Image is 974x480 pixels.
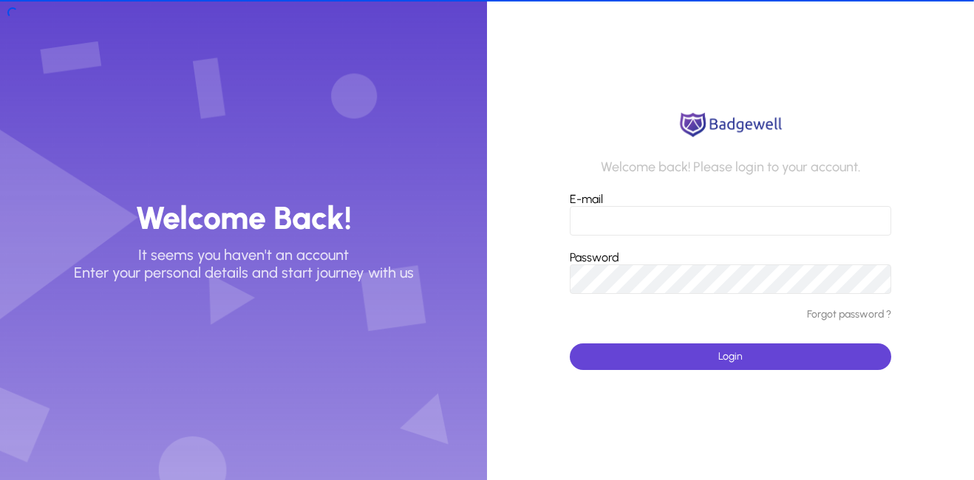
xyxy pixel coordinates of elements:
img: logo.png [675,110,786,140]
p: Welcome back! Please login to your account. [601,160,860,176]
label: Password [570,250,619,264]
p: Enter your personal details and start journey with us [74,264,414,281]
h3: Welcome Back! [135,199,352,238]
a: Forgot password ? [807,309,891,321]
button: Login [570,343,891,370]
label: E-mail [570,192,603,206]
span: Login [718,350,743,363]
p: It seems you haven't an account [138,246,349,264]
